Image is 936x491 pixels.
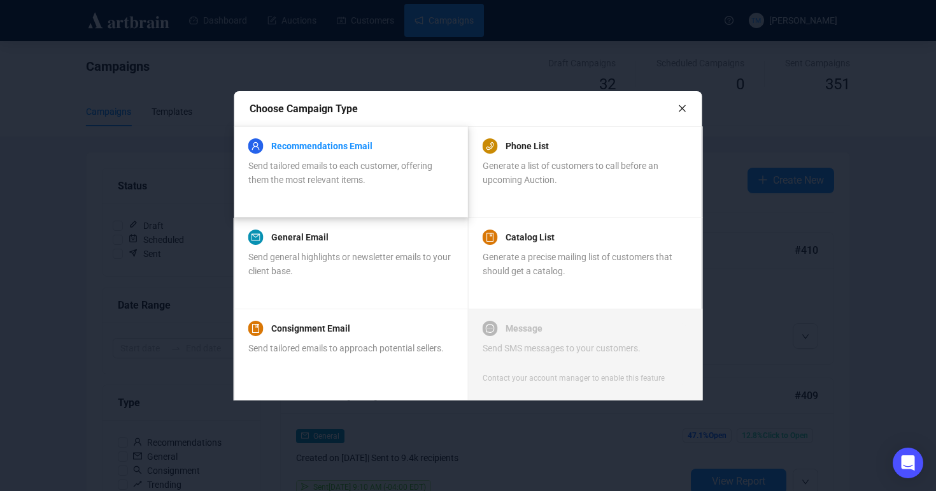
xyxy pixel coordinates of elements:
span: close [678,104,687,113]
span: Send tailored emails to approach potential sellers. [248,343,444,353]
span: Send SMS messages to your customers. [483,343,641,353]
a: Consignment Email [271,321,350,336]
span: book [252,324,260,333]
div: Contact your account manager to enable this feature [483,372,665,385]
span: Send tailored emails to each customer, offering them the most relevant items. [248,161,432,185]
a: Recommendations Email [271,138,372,154]
span: message [486,324,495,333]
div: Open Intercom Messenger [893,448,923,478]
span: phone [486,142,495,150]
span: Generate a list of customers to call before an upcoming Auction. [483,161,658,185]
span: Send general highlights or newsletter emails to your client base. [248,252,451,276]
a: General Email [271,230,329,245]
div: Choose Campaign Type [250,101,678,117]
span: Generate a precise mailing list of customers that should get a catalog. [483,252,672,276]
span: book [486,233,495,242]
a: Phone List [506,138,549,154]
a: Message [506,321,542,336]
a: Catalog List [506,230,555,245]
span: user [252,142,260,150]
span: mail [252,233,260,242]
